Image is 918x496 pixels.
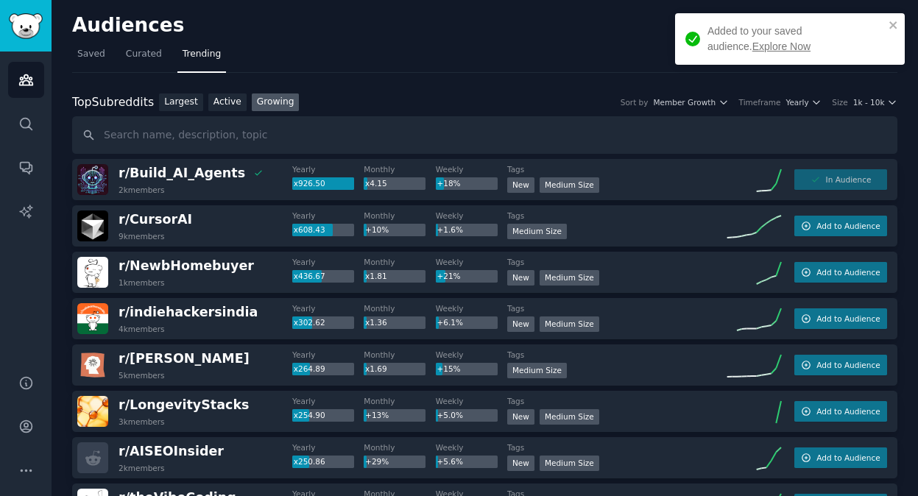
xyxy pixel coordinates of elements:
img: GummySearch logo [9,13,43,39]
img: LongevityStacks [77,396,108,427]
img: claude [77,350,108,380]
span: x254.90 [294,411,325,419]
span: r/ CursorAI [119,212,192,227]
span: r/ AISEOInsider [119,444,224,458]
span: Add to Audience [816,221,880,231]
span: x4.15 [365,179,387,188]
span: r/ Build_AI_Agents [119,166,245,180]
dt: Tags [507,164,722,174]
span: +6.1% [437,318,462,327]
span: x1.69 [365,364,387,373]
div: New [507,456,534,471]
dt: Tags [507,350,722,360]
a: Trending [177,43,226,73]
div: Medium Size [507,363,567,378]
dt: Tags [507,303,722,313]
span: x250.86 [294,457,325,466]
dt: Weekly [436,442,507,453]
span: +21% [437,272,460,280]
div: 3k members [119,417,165,427]
a: Active [208,93,247,112]
span: Add to Audience [816,360,880,370]
div: Medium Size [540,270,599,286]
span: Add to Audience [816,406,880,417]
div: Medium Size [540,316,599,332]
h2: Audiences [72,14,778,38]
div: Top Subreddits [72,93,154,112]
a: Explore Now [752,40,811,52]
span: Add to Audience [816,267,880,277]
dt: Monthly [364,257,435,267]
span: x302.62 [294,318,325,327]
div: 1k members [119,277,165,288]
dt: Yearly [292,442,364,453]
span: r/ indiehackersindia [119,305,258,319]
dt: Weekly [436,210,507,221]
dt: Weekly [436,396,507,406]
div: Timeframe [739,97,781,107]
div: Medium Size [540,456,599,471]
dt: Weekly [436,303,507,313]
input: Search name, description, topic [72,116,897,154]
div: 5k members [119,370,165,380]
span: x608.43 [294,225,325,234]
span: +18% [437,179,460,188]
a: Growing [252,93,300,112]
dt: Monthly [364,303,435,313]
span: Member Growth [654,97,716,107]
dt: Tags [507,257,722,267]
div: New [507,409,534,425]
dt: Tags [507,442,722,453]
div: 2k members [119,185,165,195]
button: Add to Audience [794,355,887,375]
button: Member Growth [654,97,729,107]
dt: Monthly [364,442,435,453]
div: New [507,177,534,193]
div: New [507,316,534,332]
dt: Weekly [436,257,507,267]
span: +5.6% [437,457,462,466]
div: New [507,270,534,286]
a: Saved [72,43,110,73]
a: Curated [121,43,167,73]
dt: Yearly [292,257,364,267]
div: Medium Size [540,409,599,425]
dt: Weekly [436,164,507,174]
div: 2k members [119,463,165,473]
dt: Yearly [292,303,364,313]
div: Sort by [621,97,649,107]
span: r/ [PERSON_NAME] [119,351,250,366]
dt: Tags [507,396,722,406]
a: Largest [159,93,203,112]
button: Add to Audience [794,401,887,422]
span: +1.6% [437,225,462,234]
span: 1k - 10k [853,97,885,107]
dt: Tags [507,210,722,221]
button: Add to Audience [794,308,887,329]
img: indiehackersindia [77,303,108,334]
span: Trending [183,48,221,61]
span: x1.81 [365,272,387,280]
img: NewbHomebuyer [77,257,108,288]
span: x926.50 [294,179,325,188]
div: Added to your saved audience. [707,24,884,54]
div: 4k members [119,324,165,334]
span: Add to Audience [816,313,880,324]
dt: Yearly [292,210,364,221]
button: Add to Audience [794,447,887,468]
span: +13% [365,411,389,419]
span: Yearly [785,97,808,107]
div: 9k members [119,231,165,241]
div: Medium Size [507,224,567,239]
img: Build_AI_Agents [77,164,108,195]
dt: Yearly [292,164,364,174]
span: r/ LongevityStacks [119,397,249,412]
span: +5.0% [437,411,462,419]
img: CursorAI [77,210,108,241]
span: +15% [437,364,460,373]
span: x1.36 [365,318,387,327]
button: Add to Audience [794,216,887,236]
span: x264.89 [294,364,325,373]
span: x436.67 [294,272,325,280]
span: Curated [126,48,162,61]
